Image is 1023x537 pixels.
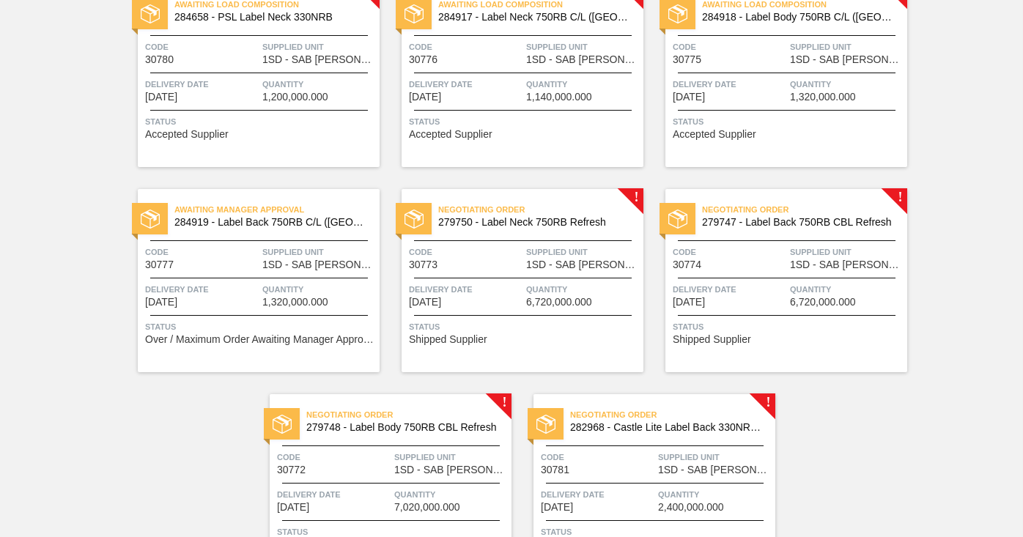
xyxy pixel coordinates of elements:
a: !statusNegotiating Order279750 - Label Neck 750RB RefreshCode30773Supplied Unit1SD - SAB [PERSON_... [380,189,643,372]
span: Status [409,114,640,129]
span: 1,200,000.000 [262,92,328,103]
span: 284919 - Label Back 750RB C/L (Hogwarts) [174,217,368,228]
span: Status [409,319,640,334]
span: Supplied Unit [262,245,376,259]
span: Code [277,450,391,464]
span: Negotiating Order [438,202,643,217]
a: statusAwaiting Manager Approval284919 - Label Back 750RB C/L ([GEOGRAPHIC_DATA])Code30777Supplied... [116,189,380,372]
span: Delivery Date [673,77,786,92]
span: Supplied Unit [790,245,904,259]
span: Quantity [526,77,640,92]
span: 1SD - SAB Rosslyn Brewery [790,259,904,270]
span: 1SD - SAB Rosslyn Brewery [394,464,508,475]
span: 30773 [409,259,437,270]
span: 08/15/2025 [673,92,705,103]
span: Accepted Supplier [673,129,756,140]
span: 1SD - SAB Rosslyn Brewery [526,259,640,270]
span: Status [673,114,904,129]
span: 30776 [409,54,437,65]
span: Delivery Date [409,282,522,297]
span: Supplied Unit [526,245,640,259]
span: 279748 - Label Body 750RB CBL Refresh [306,422,500,433]
span: Code [145,245,259,259]
span: 08/16/2025 [409,297,441,308]
span: Status [145,319,376,334]
span: Awaiting Manager Approval [174,202,380,217]
span: 2,400,000.000 [658,502,724,513]
span: 282968 - Castle Lite Label Back 330NRB Booster 1 [570,422,764,433]
span: 1SD - SAB Rosslyn Brewery [526,54,640,65]
span: Status [673,319,904,334]
span: Quantity [658,487,772,502]
span: Delivery Date [673,282,786,297]
span: 30777 [145,259,174,270]
span: Quantity [790,77,904,92]
span: 08/15/2025 [145,92,177,103]
span: Quantity [790,282,904,297]
span: 284658 - PSL Label Neck 330NRB [174,12,368,23]
img: status [273,415,292,434]
span: 1,320,000.000 [790,92,856,103]
span: Over / Maximum Order Awaiting Manager Approval [145,334,376,345]
span: 08/15/2025 [145,297,177,308]
span: 1SD - SAB Rosslyn Brewery [658,464,772,475]
span: 6,720,000.000 [526,297,592,308]
span: 7,020,000.000 [394,502,460,513]
span: 08/15/2025 [409,92,441,103]
span: Quantity [262,77,376,92]
span: 08/27/2025 [541,502,573,513]
span: Delivery Date [409,77,522,92]
span: Supplied Unit [658,450,772,464]
span: 1SD - SAB Rosslyn Brewery [262,259,376,270]
span: Code [673,245,786,259]
img: status [405,4,424,23]
span: 30780 [145,54,174,65]
img: status [668,210,687,229]
span: Negotiating Order [306,407,511,422]
span: Code [409,40,522,54]
span: 6,720,000.000 [790,297,856,308]
img: status [668,4,687,23]
span: 1,140,000.000 [526,92,592,103]
span: 30775 [673,54,701,65]
span: 08/25/2025 [277,502,309,513]
span: Delivery Date [145,77,259,92]
span: 30781 [541,464,569,475]
span: Code [145,40,259,54]
span: 284917 - Label Neck 750RB C/L (Hogwarts) [438,12,632,23]
img: status [536,415,555,434]
span: Shipped Supplier [409,334,487,345]
span: Delivery Date [145,282,259,297]
span: 08/20/2025 [673,297,705,308]
span: Accepted Supplier [409,129,492,140]
span: Quantity [526,282,640,297]
span: Negotiating Order [702,202,907,217]
span: Delivery Date [541,487,654,502]
span: 30774 [673,259,701,270]
img: status [141,210,160,229]
span: 279747 - Label Back 750RB CBL Refresh [702,217,895,228]
span: 1SD - SAB Rosslyn Brewery [262,54,376,65]
span: 284918 - Label Body 750RB C/L (Hogwarts) [702,12,895,23]
span: Code [409,245,522,259]
img: status [141,4,160,23]
span: Shipped Supplier [673,334,751,345]
img: status [405,210,424,229]
span: Delivery Date [277,487,391,502]
span: Quantity [394,487,508,502]
span: 279750 - Label Neck 750RB Refresh [438,217,632,228]
span: 30772 [277,464,306,475]
span: Supplied Unit [790,40,904,54]
span: Supplied Unit [526,40,640,54]
span: Quantity [262,282,376,297]
span: Supplied Unit [394,450,508,464]
span: Code [541,450,654,464]
span: 1,320,000.000 [262,297,328,308]
span: 1SD - SAB Rosslyn Brewery [790,54,904,65]
a: !statusNegotiating Order279747 - Label Back 750RB CBL RefreshCode30774Supplied Unit1SD - SAB [PER... [643,189,907,372]
span: Accepted Supplier [145,129,229,140]
span: Status [145,114,376,129]
span: Negotiating Order [570,407,775,422]
span: Code [673,40,786,54]
span: Supplied Unit [262,40,376,54]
